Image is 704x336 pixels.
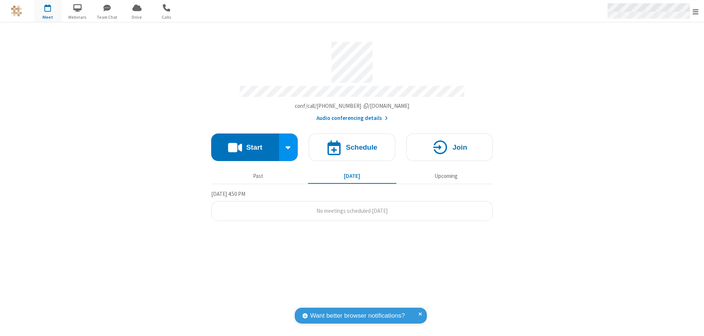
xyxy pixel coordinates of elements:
[452,144,467,151] h4: Join
[402,169,490,183] button: Upcoming
[246,144,262,151] h4: Start
[153,14,180,21] span: Calls
[211,190,493,221] section: Today's Meetings
[316,207,388,214] span: No meetings scheduled [DATE]
[406,134,493,161] button: Join
[211,134,279,161] button: Start
[295,102,410,110] button: Copy my meeting room linkCopy my meeting room link
[346,144,377,151] h4: Schedule
[316,114,388,123] button: Audio conferencing details
[64,14,91,21] span: Webinars
[211,36,493,123] section: Account details
[11,6,22,17] img: QA Selenium DO NOT DELETE OR CHANGE
[295,102,410,109] span: Copy my meeting room link
[308,169,396,183] button: [DATE]
[34,14,62,21] span: Meet
[123,14,151,21] span: Drive
[310,311,405,321] span: Want better browser notifications?
[211,190,245,197] span: [DATE] 4:50 PM
[279,134,298,161] div: Start conference options
[93,14,121,21] span: Team Chat
[309,134,395,161] button: Schedule
[214,169,302,183] button: Past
